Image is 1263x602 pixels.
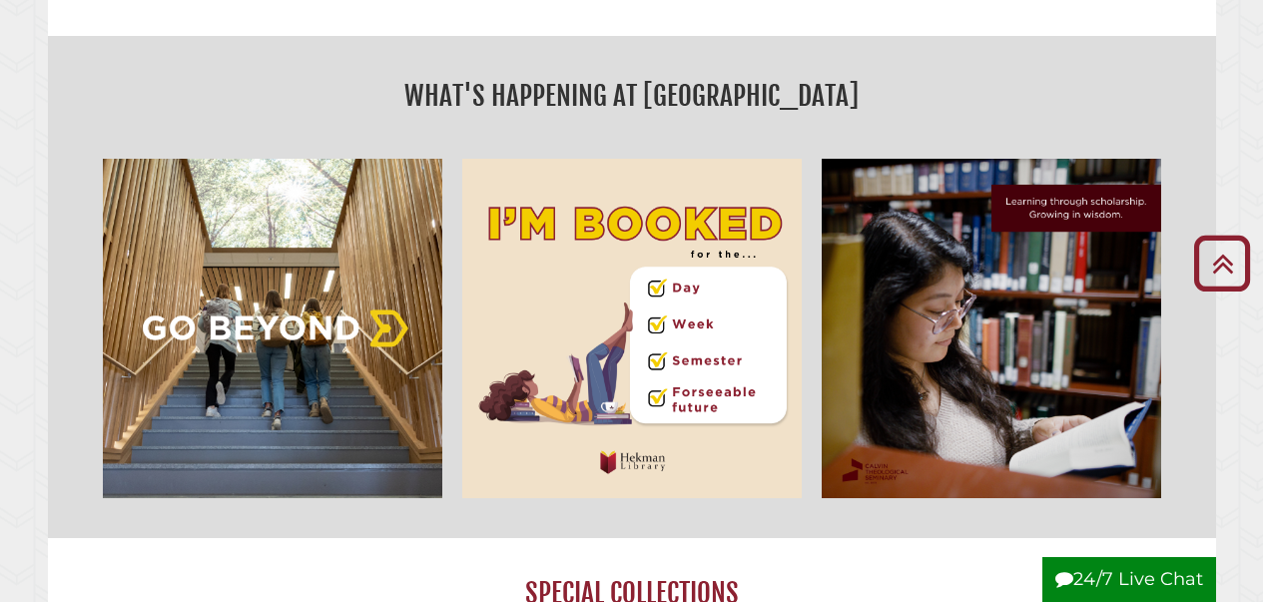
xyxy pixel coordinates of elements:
[1186,247,1258,280] a: Back to Top
[93,149,1171,508] div: slideshow
[452,149,812,508] img: I'm Booked for the... Day, Week, Foreseeable Future! Hekman Library
[93,149,452,508] img: Go Beyond
[63,73,1201,119] h2: What's Happening at [GEOGRAPHIC_DATA]
[812,149,1171,508] img: Learning through scholarship, growing in wisdom.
